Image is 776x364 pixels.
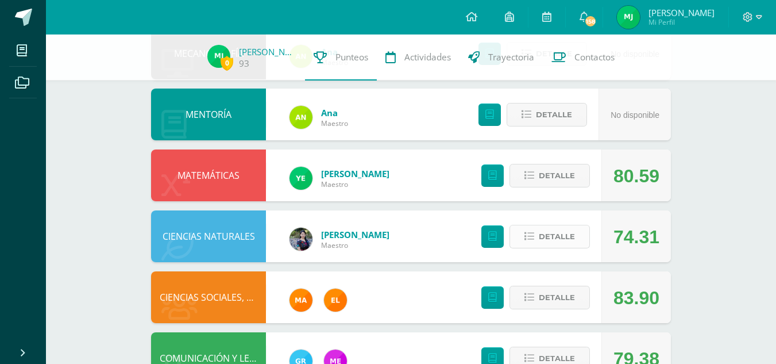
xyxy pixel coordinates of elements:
img: 31c982a1c1d67d3c4d1e96adbf671f86.png [324,289,347,312]
span: [PERSON_NAME] [648,7,715,18]
span: Detalle [536,104,572,125]
a: [PERSON_NAME] [321,229,389,240]
img: 266030d5bbfb4fab9f05b9da2ad38396.png [289,289,312,312]
div: MATEMÁTICAS [151,150,266,201]
span: Actividades [404,51,451,63]
a: Ana [321,107,348,118]
span: Maestro [321,240,389,250]
div: 83.90 [613,272,659,324]
img: cd537a75a8fc0316964810807a439696.png [617,6,640,29]
span: Punteos [335,51,368,63]
a: Trayectoria [460,35,543,81]
span: Detalle [539,287,575,308]
button: Detalle [507,103,587,127]
span: Detalle [539,226,575,247]
a: Contactos [543,35,623,81]
span: No disponible [611,110,659,120]
span: Trayectoria [488,51,534,63]
a: [PERSON_NAME] [239,46,296,58]
img: 122d7b7bf6a5205df466ed2966025dea.png [289,106,312,129]
span: Detalle [539,165,575,186]
img: b2b209b5ecd374f6d147d0bc2cef63fa.png [289,228,312,251]
span: Maestro [321,118,348,128]
img: dfa1fd8186729af5973cf42d94c5b6ba.png [289,167,312,190]
div: MENTORÍA [151,89,266,140]
a: Punteos [305,35,377,81]
span: 0 [221,56,233,70]
button: Detalle [509,286,590,309]
div: CIENCIAS NATURALES [151,210,266,262]
a: 93 [239,58,249,70]
span: Mi Perfil [648,17,715,27]
button: Detalle [509,164,590,187]
span: Contactos [574,51,615,63]
div: 74.31 [613,211,659,263]
button: Detalle [509,225,590,248]
span: 158 [584,15,597,28]
img: cd537a75a8fc0316964810807a439696.png [207,45,230,68]
a: Actividades [377,35,460,81]
div: CIENCIAS SOCIALES, FORMACIÓN CIUDADANA E INTERCULTURALIDAD [151,271,266,323]
a: [PERSON_NAME] [321,168,389,179]
span: Maestro [321,179,389,189]
div: 80.59 [613,150,659,202]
